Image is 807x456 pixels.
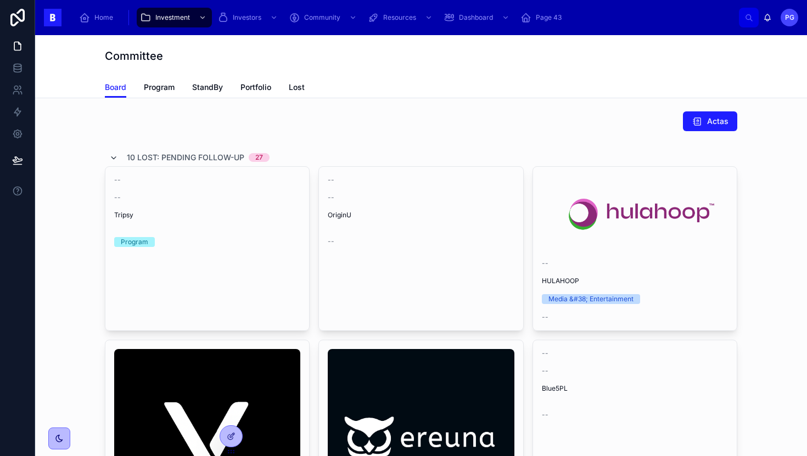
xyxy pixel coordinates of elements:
a: StandBy [192,77,223,99]
a: Lost [289,77,305,99]
img: App logo [44,9,61,26]
span: HULAHOOP [542,277,728,285]
a: Community [285,8,362,27]
span: -- [542,410,548,419]
a: Page 43 [517,8,569,27]
div: 27 [255,153,263,162]
span: StandBy [192,82,223,93]
span: Investment [155,13,190,22]
a: Investors [214,8,283,27]
span: -- [542,313,548,322]
h1: Committee [105,48,163,64]
span: -- [328,176,334,184]
span: Dashboard [459,13,493,22]
a: Portfolio [240,77,271,99]
a: Resources [365,8,438,27]
span: -- [114,176,121,184]
div: Program [121,237,148,247]
span: Tripsy [114,211,300,219]
span: -- [328,237,334,246]
span: Board [105,82,126,93]
span: Lost [289,82,305,93]
span: Actas [707,116,728,127]
span: Portfolio [240,82,271,93]
a: ----OriginU-- [318,166,523,331]
span: -- [542,367,548,375]
a: Home [76,8,121,27]
a: Program [144,77,175,99]
span: Page 43 [536,13,562,22]
div: Media &#38; Entertainment [548,294,634,304]
span: Home [94,13,113,22]
span: Investors [233,13,261,22]
span: Community [304,13,340,22]
button: Actas [683,111,737,131]
span: -- [542,259,548,268]
span: Resources [383,13,416,22]
a: Board [105,77,126,98]
span: OriginU [328,211,514,219]
a: Investment [137,8,212,27]
span: -- [114,193,121,202]
a: --HULAHOOPMedia &#38; Entertainment-- [533,166,737,331]
span: Program [144,82,175,93]
span: -- [542,349,548,358]
span: -- [328,193,334,202]
span: PG [785,13,794,22]
div: scrollable content [70,5,739,30]
a: Dashboard [440,8,515,27]
a: ----TripsyProgram [105,166,310,331]
span: 10 Lost: Pending Follow-up [127,152,244,163]
span: Blue5PL [542,384,728,393]
img: hulahoop-combination-mark-horizontal-medium-contrast.png [542,176,728,250]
